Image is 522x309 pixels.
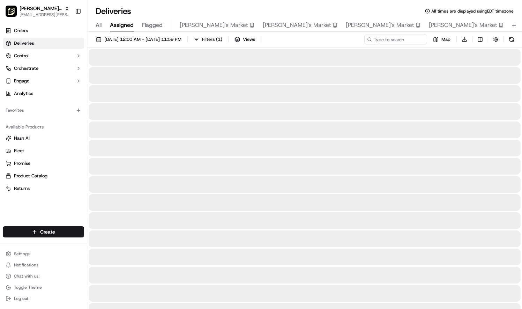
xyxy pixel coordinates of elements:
[3,122,84,133] div: Available Products
[40,228,55,235] span: Create
[3,105,84,116] div: Favorites
[3,50,84,61] button: Control
[180,21,248,29] span: [PERSON_NAME]'s Market
[96,21,102,29] span: All
[429,21,497,29] span: [PERSON_NAME]'s Market
[431,8,514,14] span: All times are displayed using EDT timezone
[441,36,450,43] span: Map
[216,36,222,43] span: ( 1 )
[14,285,42,290] span: Toggle Theme
[14,296,28,301] span: Log out
[14,65,38,72] span: Orchestrate
[14,262,38,268] span: Notifications
[14,78,29,84] span: Engage
[104,36,181,43] span: [DATE] 12:00 AM - [DATE] 11:59 PM
[20,5,62,12] button: [PERSON_NAME] Parent Org
[3,183,84,194] button: Returns
[3,294,84,303] button: Log out
[3,75,84,87] button: Engage
[6,6,17,17] img: Pei Wei Parent Org
[191,35,225,44] button: Filters(1)
[3,249,84,259] button: Settings
[263,21,331,29] span: [PERSON_NAME]'s Market
[243,36,255,43] span: Views
[20,12,69,17] button: [EMAIL_ADDRESS][PERSON_NAME][DOMAIN_NAME]
[3,63,84,74] button: Orchestrate
[3,38,84,49] a: Deliveries
[142,21,163,29] span: Flagged
[6,160,81,167] a: Promise
[507,35,516,44] button: Refresh
[14,135,30,141] span: Nash AI
[3,282,84,292] button: Toggle Theme
[6,135,81,141] a: Nash AI
[110,21,134,29] span: Assigned
[14,90,33,97] span: Analytics
[14,173,47,179] span: Product Catalog
[14,185,30,192] span: Returns
[14,273,39,279] span: Chat with us!
[202,36,222,43] span: Filters
[3,25,84,36] a: Orders
[96,6,131,17] h1: Deliveries
[14,251,30,257] span: Settings
[3,133,84,144] button: Nash AI
[14,40,34,46] span: Deliveries
[3,260,84,270] button: Notifications
[14,53,29,59] span: Control
[6,173,81,179] a: Product Catalog
[346,21,414,29] span: [PERSON_NAME]'s Market
[364,35,427,44] input: Type to search
[3,145,84,156] button: Fleet
[6,148,81,154] a: Fleet
[3,226,84,237] button: Create
[14,148,24,154] span: Fleet
[231,35,258,44] button: Views
[3,170,84,182] button: Product Catalog
[3,3,72,20] button: Pei Wei Parent Org[PERSON_NAME] Parent Org[EMAIL_ADDRESS][PERSON_NAME][DOMAIN_NAME]
[93,35,185,44] button: [DATE] 12:00 AM - [DATE] 11:59 PM
[3,158,84,169] button: Promise
[14,28,28,34] span: Orders
[6,185,81,192] a: Returns
[430,35,454,44] button: Map
[14,160,30,167] span: Promise
[3,88,84,99] a: Analytics
[3,271,84,281] button: Chat with us!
